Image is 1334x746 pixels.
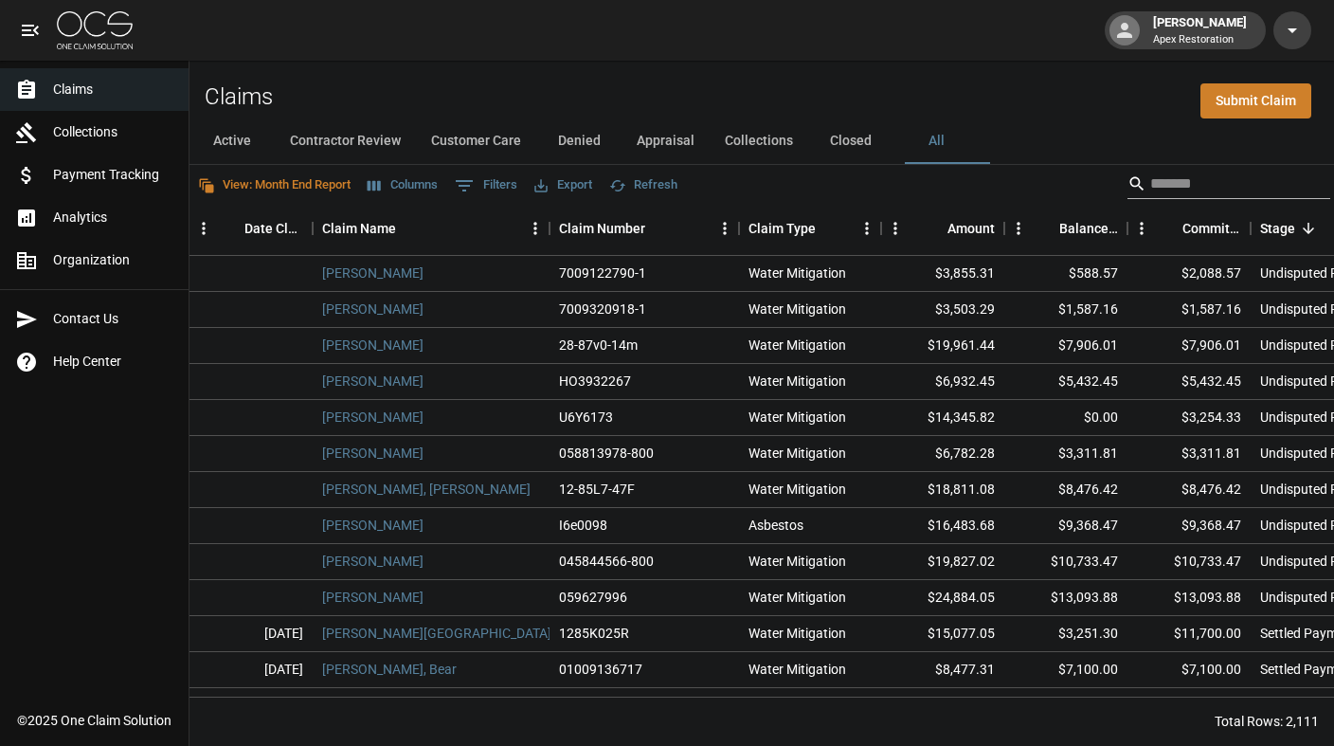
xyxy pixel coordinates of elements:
div: Claim Name [313,202,550,255]
div: $588.57 [1004,256,1127,292]
button: Menu [853,214,881,243]
button: open drawer [11,11,49,49]
div: $6,932.45 [881,364,1004,400]
div: $11,700.00 [1127,616,1251,652]
div: $7,906.01 [1004,328,1127,364]
div: Committed Amount [1127,202,1251,255]
div: Search [1127,169,1330,203]
div: $24,884.05 [881,580,1004,616]
a: [PERSON_NAME], Bear [322,660,457,679]
div: 12-85L7-47F [559,480,635,499]
div: $1,587.16 [1127,292,1251,328]
div: $13,093.88 [1004,580,1127,616]
span: Organization [53,250,173,270]
div: Claim Name [322,202,396,255]
div: $5,432.45 [1004,364,1127,400]
button: Sort [1156,215,1182,242]
div: $10,733.47 [1127,544,1251,580]
div: [DATE] [189,652,313,688]
button: Export [530,171,597,200]
div: $3,251.30 [1004,616,1127,652]
div: $6,782.28 [881,436,1004,472]
div: 1285K025R [559,624,629,643]
p: Apex Restoration [1153,32,1247,48]
button: Menu [189,214,218,243]
div: $3,855.31 [881,256,1004,292]
button: Show filters [450,171,522,201]
div: $0.00 [1004,400,1127,436]
button: Sort [1295,215,1322,242]
div: Water Mitigation [748,444,846,463]
div: 7009122790-1 [559,264,646,282]
a: [PERSON_NAME] [322,372,424,391]
a: [PERSON_NAME] [322,300,424,318]
div: $10,056.98 [1127,688,1251,724]
button: Contractor Review [275,118,416,164]
div: HO3932267 [559,372,631,391]
div: 045844566-800 [559,552,654,571]
button: All [893,118,979,164]
button: Menu [1127,214,1156,243]
div: Water Mitigation [748,660,846,679]
div: $15,077.05 [881,616,1004,652]
button: Closed [808,118,893,164]
button: Sort [816,215,842,242]
div: $18,811.08 [881,472,1004,508]
a: [PERSON_NAME][DEMOGRAPHIC_DATA] [322,696,562,715]
div: [PERSON_NAME] [1145,13,1254,47]
div: [DATE] [189,688,313,724]
div: Date Claim Settled [244,202,303,255]
div: Claim Number [559,202,645,255]
button: Sort [1033,215,1059,242]
div: 7009320918-1 [559,300,646,318]
span: Payment Tracking [53,165,173,185]
div: Water Mitigation [748,408,846,427]
div: $7,100.00 [1127,652,1251,688]
div: $2,088.57 [1127,256,1251,292]
button: Refresh [604,171,682,200]
a: [PERSON_NAME][GEOGRAPHIC_DATA] [322,624,551,643]
div: Amount [881,202,1004,255]
a: [PERSON_NAME] [322,516,424,535]
div: 059627996 [559,588,627,607]
div: 058813978-800 [559,444,654,463]
span: Contact Us [53,309,173,329]
div: © 2025 One Claim Solution [17,711,171,730]
div: U6Y6173 [559,408,613,427]
div: Water Mitigation [748,552,846,571]
div: $10,733.47 [1004,544,1127,580]
div: [DATE] [189,616,313,652]
div: Amount [947,202,995,255]
span: Help Center [53,352,173,372]
div: Total Rows: 2,111 [1215,712,1319,731]
button: View: Month End Report [193,171,355,200]
button: Collections [710,118,808,164]
div: Water Mitigation [748,696,846,715]
div: $3,503.29 [881,292,1004,328]
button: Menu [711,214,739,243]
div: $19,827.02 [881,544,1004,580]
div: Water Mitigation [748,480,846,499]
img: ocs-logo-white-transparent.png [57,11,133,49]
button: Sort [921,215,947,242]
button: Sort [218,215,244,242]
div: $13,093.88 [1127,580,1251,616]
div: 121525AB [559,696,622,715]
a: [PERSON_NAME] [322,552,424,571]
div: Date Claim Settled [189,202,313,255]
button: Appraisal [622,118,710,164]
button: Sort [645,215,672,242]
div: Balance Due [1004,202,1127,255]
div: $7,100.00 [1004,652,1127,688]
a: [PERSON_NAME] [322,408,424,427]
button: Menu [1004,214,1033,243]
button: Denied [536,118,622,164]
div: Water Mitigation [748,300,846,318]
div: Claim Type [748,202,816,255]
div: $8,477.31 [881,652,1004,688]
div: Asbestos [748,516,803,535]
span: Collections [53,122,173,142]
div: $1,587.16 [1004,292,1127,328]
div: $19,961.44 [881,328,1004,364]
button: Menu [521,214,550,243]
